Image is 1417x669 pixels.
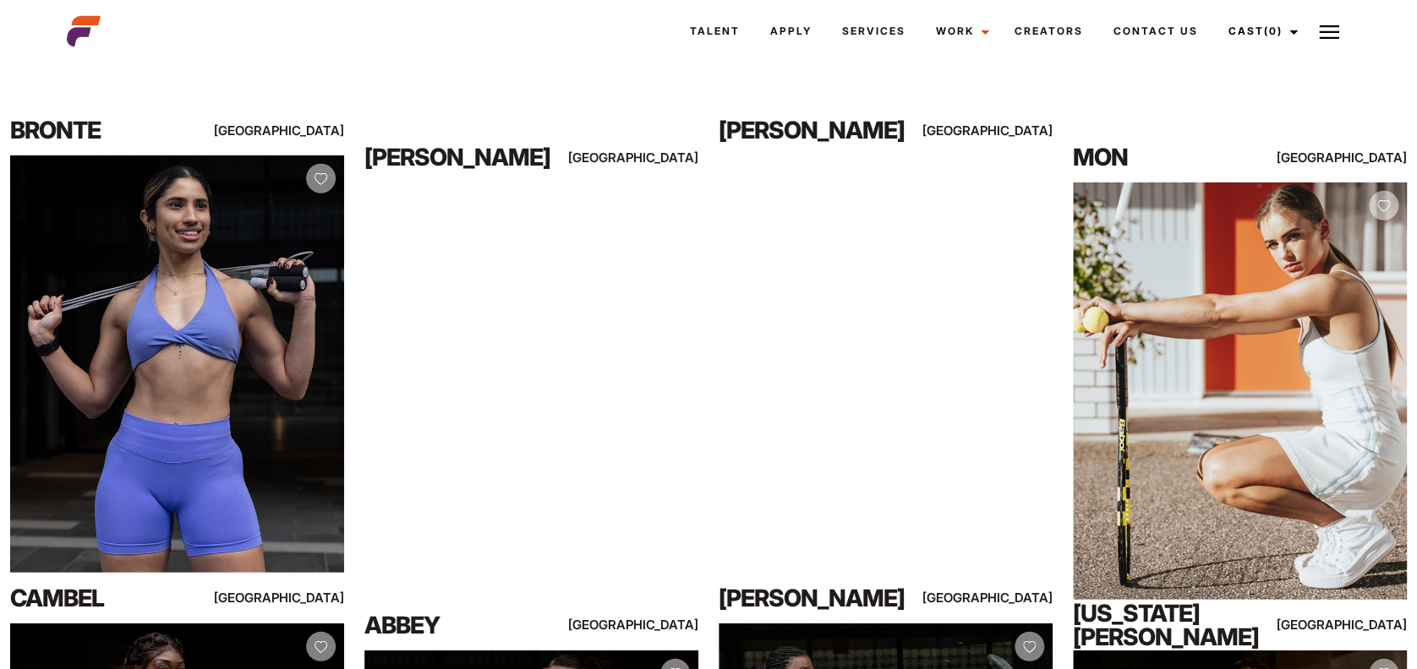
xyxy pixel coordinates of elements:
div: [GEOGRAPHIC_DATA] [1307,614,1408,635]
div: [US_STATE][PERSON_NAME] [1073,608,1273,642]
div: [GEOGRAPHIC_DATA] [953,120,1053,141]
div: [GEOGRAPHIC_DATA] [953,587,1053,608]
div: [GEOGRAPHIC_DATA] [244,587,345,608]
div: Bronte [10,113,211,147]
img: cropped-aefm-brand-fav-22-square.png [67,14,101,48]
div: [PERSON_NAME] [719,581,919,615]
div: Mon [1073,140,1273,174]
a: Talent [675,8,755,54]
div: [GEOGRAPHIC_DATA] [244,120,345,141]
div: Abbey [364,608,565,642]
a: Contact Us [1098,8,1213,54]
img: Burger icon [1319,22,1339,42]
a: Creators [999,8,1098,54]
div: Cambel [10,581,211,615]
div: [GEOGRAPHIC_DATA] [599,614,699,635]
div: [GEOGRAPHIC_DATA] [599,147,699,168]
a: Work [921,8,999,54]
span: (0) [1264,24,1283,37]
a: Cast(0) [1213,8,1308,54]
div: [PERSON_NAME] [364,140,565,174]
a: Apply [755,8,827,54]
div: [PERSON_NAME] [719,113,919,147]
div: [GEOGRAPHIC_DATA] [1307,147,1408,168]
a: Services [827,8,921,54]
